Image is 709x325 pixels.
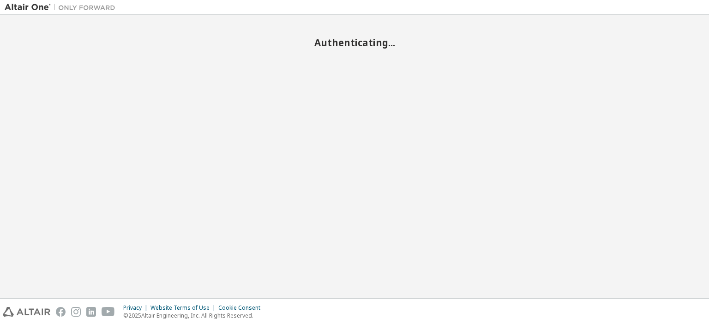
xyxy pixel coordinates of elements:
[56,307,66,317] img: facebook.svg
[150,304,218,312] div: Website Terms of Use
[102,307,115,317] img: youtube.svg
[71,307,81,317] img: instagram.svg
[123,312,266,319] p: © 2025 Altair Engineering, Inc. All Rights Reserved.
[5,3,120,12] img: Altair One
[218,304,266,312] div: Cookie Consent
[3,307,50,317] img: altair_logo.svg
[123,304,150,312] div: Privacy
[86,307,96,317] img: linkedin.svg
[5,37,704,49] h2: Authenticating...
